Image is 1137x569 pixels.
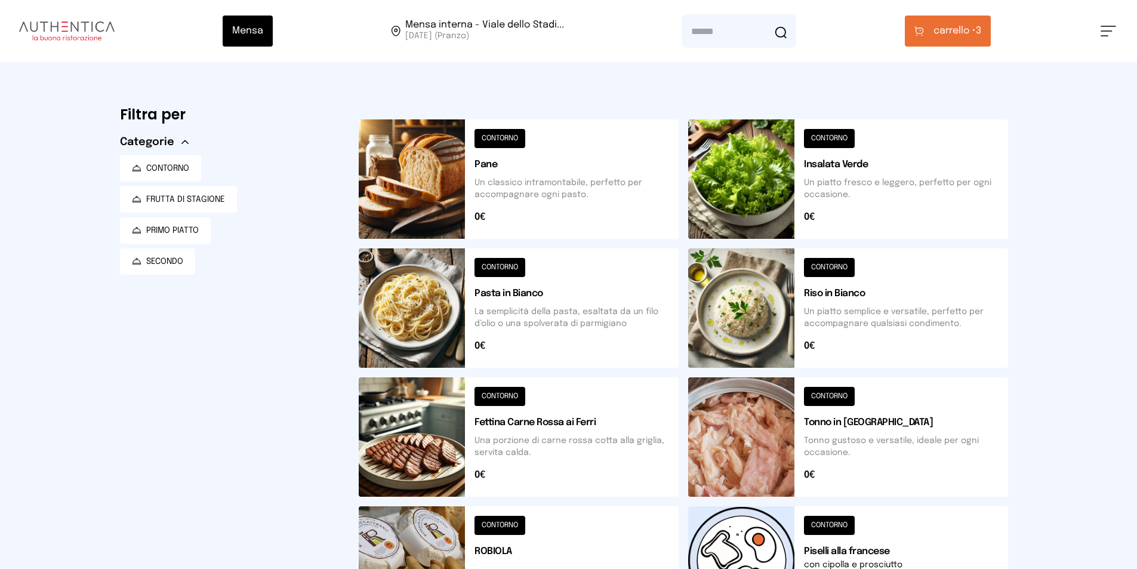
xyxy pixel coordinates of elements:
button: Categorie [120,134,189,150]
span: Viale dello Stadio, 77, 05100 Terni TR, Italia [405,20,564,42]
button: Mensa [223,16,273,47]
button: FRUTTA DI STAGIONE [120,186,237,213]
span: 3 [933,24,981,38]
span: carrello • [933,24,976,38]
button: PRIMO PIATTO [120,217,211,244]
button: carrello •3 [905,16,991,47]
img: logo.8f33a47.png [19,21,115,41]
button: SECONDO [120,248,195,275]
span: [DATE] (Pranzo) [405,30,564,42]
span: PRIMO PIATTO [146,224,199,236]
span: Categorie [120,134,174,150]
h6: Filtra per [120,105,340,124]
span: CONTORNO [146,162,189,174]
span: SECONDO [146,256,183,267]
button: CONTORNO [120,155,201,182]
span: FRUTTA DI STAGIONE [146,193,225,205]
